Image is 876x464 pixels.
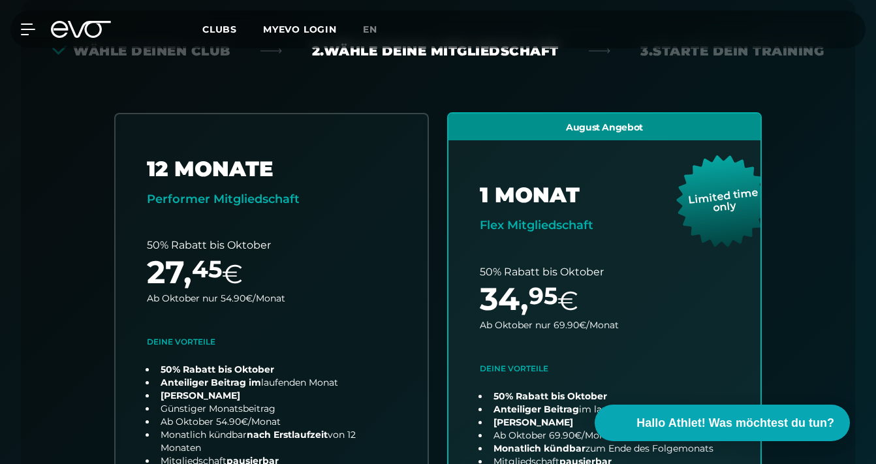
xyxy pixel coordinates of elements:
[263,23,337,35] a: MYEVO LOGIN
[202,23,263,35] a: Clubs
[363,22,393,37] a: en
[595,405,850,441] button: Hallo Athlet! Was möchtest du tun?
[202,23,237,35] span: Clubs
[363,23,377,35] span: en
[636,414,834,432] span: Hallo Athlet! Was möchtest du tun?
